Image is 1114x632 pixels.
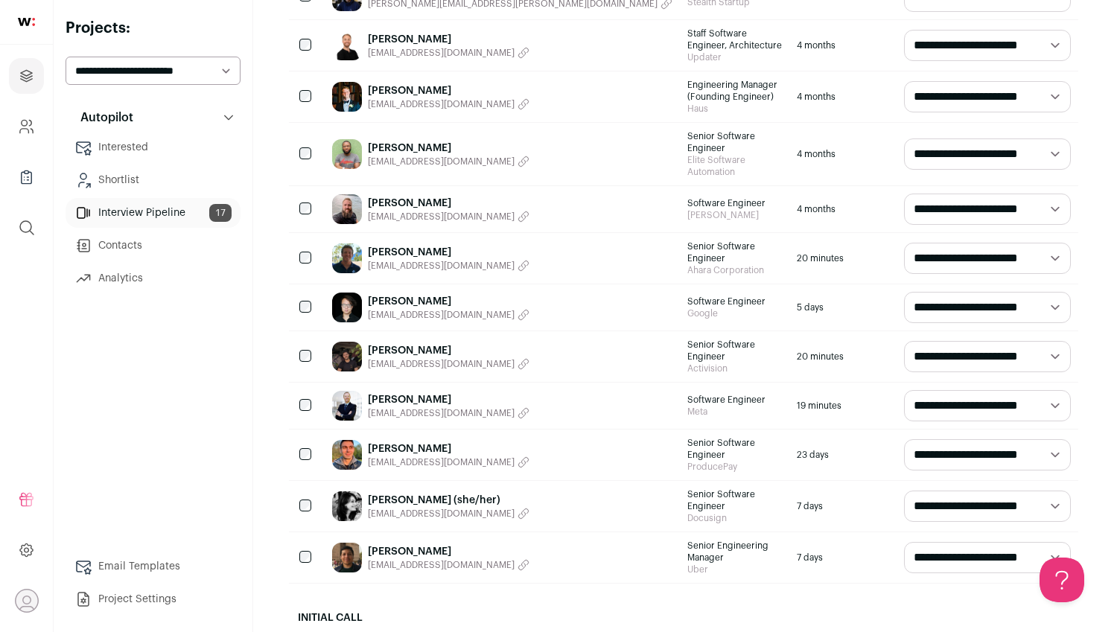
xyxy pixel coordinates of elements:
[789,383,897,429] div: 19 minutes
[332,243,362,273] img: dd04a20d09ecfe218a30e518e955e8b5517bc68e4c26800ae074cc4f7715b07c
[66,18,241,39] h2: Projects:
[789,481,897,532] div: 7 days
[789,233,897,284] div: 20 minutes
[368,559,515,571] span: [EMAIL_ADDRESS][DOMAIN_NAME]
[687,488,782,512] span: Senior Software Engineer
[687,209,782,221] span: [PERSON_NAME]
[66,198,241,228] a: Interview Pipeline17
[687,406,782,418] span: Meta
[368,211,515,223] span: [EMAIL_ADDRESS][DOMAIN_NAME]
[332,543,362,572] img: df797a7584ac500eb750b61834a1763ee5ac4668281d848cb4d763a9c6a056ad
[789,20,897,71] div: 4 months
[66,584,241,614] a: Project Settings
[687,512,782,524] span: Docusign
[687,103,782,115] span: Haus
[789,430,897,480] div: 23 days
[368,98,529,110] button: [EMAIL_ADDRESS][DOMAIN_NAME]
[687,296,782,307] span: Software Engineer
[332,31,362,60] img: f390aac56fee0eefd75d02d5f53a1656786bfdbe70eda69811f4b735459f19a2
[789,284,897,331] div: 5 days
[368,245,529,260] a: [PERSON_NAME]
[9,58,44,94] a: Projects
[687,130,782,154] span: Senior Software Engineer
[368,456,515,468] span: [EMAIL_ADDRESS][DOMAIN_NAME]
[368,156,529,167] button: [EMAIL_ADDRESS][DOMAIN_NAME]
[1040,558,1084,602] iframe: Toggle Customer Support
[66,264,241,293] a: Analytics
[368,392,529,407] a: [PERSON_NAME]
[368,211,529,223] button: [EMAIL_ADDRESS][DOMAIN_NAME]
[687,307,782,319] span: Google
[332,139,362,169] img: 50ad2e3772eb778f2107a70fbc0fcd54ba3ead124b442060855c05666d8cda77
[368,508,515,520] span: [EMAIL_ADDRESS][DOMAIN_NAME]
[332,194,362,224] img: cf39b073921893f49f7293a9c263f3d1f71b9cfe3f4a5edc95c6aacd39bd63a3.jpg
[368,358,529,370] button: [EMAIL_ADDRESS][DOMAIN_NAME]
[368,32,529,47] a: [PERSON_NAME]
[368,260,529,272] button: [EMAIL_ADDRESS][DOMAIN_NAME]
[687,240,782,264] span: Senior Software Engineer
[687,461,782,473] span: ProducePay
[789,532,897,583] div: 7 days
[368,407,515,419] span: [EMAIL_ADDRESS][DOMAIN_NAME]
[368,309,529,321] button: [EMAIL_ADDRESS][DOMAIN_NAME]
[368,456,529,468] button: [EMAIL_ADDRESS][DOMAIN_NAME]
[687,28,782,51] span: Staff Software Engineer, Architecture
[209,204,232,222] span: 17
[368,98,515,110] span: [EMAIL_ADDRESS][DOMAIN_NAME]
[789,331,897,382] div: 20 minutes
[15,589,39,613] button: Open dropdown
[368,559,529,571] button: [EMAIL_ADDRESS][DOMAIN_NAME]
[368,493,529,508] a: [PERSON_NAME] (she/her)
[789,71,897,122] div: 4 months
[368,544,529,559] a: [PERSON_NAME]
[368,196,529,211] a: [PERSON_NAME]
[789,123,897,185] div: 4 months
[332,440,362,470] img: 88074cc6573b29efdf39fbf7c72a55db638bb49c0a59db70deb2a3a20515b94e.jpg
[9,159,44,195] a: Company Lists
[332,491,362,521] img: 28fafbe0ada254fe4994fa135237178d0bcc38d7849e960bf83bbe43a99c6419
[368,260,515,272] span: [EMAIL_ADDRESS][DOMAIN_NAME]
[687,197,782,209] span: Software Engineer
[368,407,529,419] button: [EMAIL_ADDRESS][DOMAIN_NAME]
[368,83,529,98] a: [PERSON_NAME]
[687,154,782,178] span: Elite Software Automation
[368,294,529,309] a: [PERSON_NAME]
[687,51,782,63] span: Updater
[687,264,782,276] span: Ahara Corporation
[687,437,782,461] span: Senior Software Engineer
[332,293,362,322] img: ece1e5ec5f56fe4436790f3608161b689e889b5754b6902c77deb660e59e3e66.jpg
[687,540,782,564] span: Senior Engineering Manager
[66,552,241,581] a: Email Templates
[9,109,44,144] a: Company and ATS Settings
[368,343,529,358] a: [PERSON_NAME]
[687,363,782,374] span: Activision
[789,186,897,232] div: 4 months
[332,342,362,371] img: 941ae3bc2a9bf1e2e0600c02e739a95182f0ff3eb4ece26d6f8fad41c829b9ae
[332,391,362,421] img: f380a9d67ed816d37c76ac7e6f5ec5e2dcf65ce18da9a898499a61a08b8110de.jpg
[368,47,515,59] span: [EMAIL_ADDRESS][DOMAIN_NAME]
[71,109,133,127] p: Autopilot
[66,231,241,261] a: Contacts
[66,133,241,162] a: Interested
[687,339,782,363] span: Senior Software Engineer
[368,47,529,59] button: [EMAIL_ADDRESS][DOMAIN_NAME]
[368,141,529,156] a: [PERSON_NAME]
[687,394,782,406] span: Software Engineer
[368,156,515,167] span: [EMAIL_ADDRESS][DOMAIN_NAME]
[368,441,529,456] a: [PERSON_NAME]
[18,18,35,26] img: wellfound-shorthand-0d5821cbd27db2630d0214b213865d53afaa358527fdda9d0ea32b1df1b89c2c.svg
[687,564,782,575] span: Uber
[332,82,362,112] img: e47cccbc9ae36cb0f7d0e5d1079764b423b4bb088208a0296de5b779cd093f1f
[368,309,515,321] span: [EMAIL_ADDRESS][DOMAIN_NAME]
[66,165,241,195] a: Shortlist
[368,508,529,520] button: [EMAIL_ADDRESS][DOMAIN_NAME]
[687,79,782,103] span: Engineering Manager (Founding Engineer)
[66,103,241,133] button: Autopilot
[368,358,515,370] span: [EMAIL_ADDRESS][DOMAIN_NAME]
